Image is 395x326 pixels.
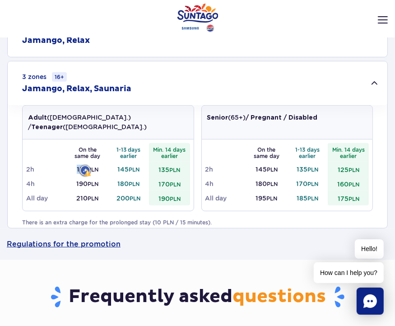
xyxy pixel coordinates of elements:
td: 170 [149,177,190,191]
small: PLN [267,166,278,173]
th: Min. 14 days earlier [149,143,190,162]
td: 145 [108,162,149,177]
small: PLN [349,181,359,188]
small: PLN [169,167,180,173]
td: 135 [287,162,328,177]
small: PLN [88,181,98,187]
td: 160 [328,177,369,191]
th: Min. 14 days earlier [328,143,369,162]
td: 180 [108,177,149,191]
td: 210 [67,191,108,205]
small: PLN [170,181,181,188]
td: 4h [205,177,246,191]
td: All day [26,191,67,205]
th: On the same day [246,143,287,162]
td: 200 [108,191,149,205]
small: PLN [267,181,278,187]
strong: Teenager [31,124,63,130]
h3: Frequently asked [7,285,388,309]
td: 185 [287,191,328,205]
small: PLN [307,195,318,202]
th: 1-13 days earlier [287,143,328,162]
small: PLN [307,166,318,173]
small: PLN [88,195,98,202]
td: 195 [246,191,287,205]
td: 190 [149,191,190,205]
td: 190 [67,177,108,191]
td: 125 [328,162,369,177]
td: All day [205,191,246,205]
th: 1-13 days earlier [108,143,149,162]
small: PLN [266,195,277,202]
small: PLN [130,195,140,202]
td: 145 [246,162,287,177]
th: On the same day [67,143,108,162]
small: 3 zones [22,72,67,82]
small: PLN [129,181,139,187]
span: How can I help you? [314,262,384,283]
span: questions [233,285,326,308]
small: 16+ [52,72,67,82]
p: (65+) [207,113,318,122]
strong: Senior [207,115,228,121]
strong: Adult [28,115,47,121]
td: 2h [26,162,67,177]
span: Hello! [355,239,384,259]
img: Open menu [378,16,388,23]
td: 155 [67,162,108,177]
p: ([DEMOGRAPHIC_DATA].) / ([DEMOGRAPHIC_DATA].) [28,113,188,132]
small: PLN [129,166,139,173]
div: Chat [357,288,384,315]
p: There is an extra charge for the prolonged stay (10 PLN / 15 minutes). [22,219,373,227]
strong: / Pregnant / Disabled [246,115,318,121]
td: 2h [205,162,246,177]
td: 135 [149,162,190,177]
td: 180 [246,177,287,191]
td: 4h [26,177,67,191]
td: 170 [287,177,328,191]
small: PLN [349,196,359,202]
a: Park of Poland [177,3,218,32]
small: PLN [170,196,181,202]
small: PLN [349,167,359,173]
small: PLN [308,181,319,187]
td: 175 [328,191,369,205]
a: Regulations for the promotion [7,228,388,260]
h2: Jamango, Relax, Saunaria [22,84,131,94]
